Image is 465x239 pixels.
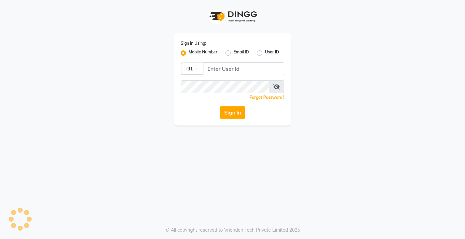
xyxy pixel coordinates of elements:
label: Sign In Using: [181,40,206,46]
label: Mobile Number [189,49,217,57]
input: Username [181,80,269,93]
a: Forgot Password? [250,95,284,100]
label: User ID [265,49,279,57]
input: Username [203,62,284,75]
img: logo1.svg [206,7,259,26]
label: Email ID [234,49,249,57]
button: Sign In [220,106,245,119]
